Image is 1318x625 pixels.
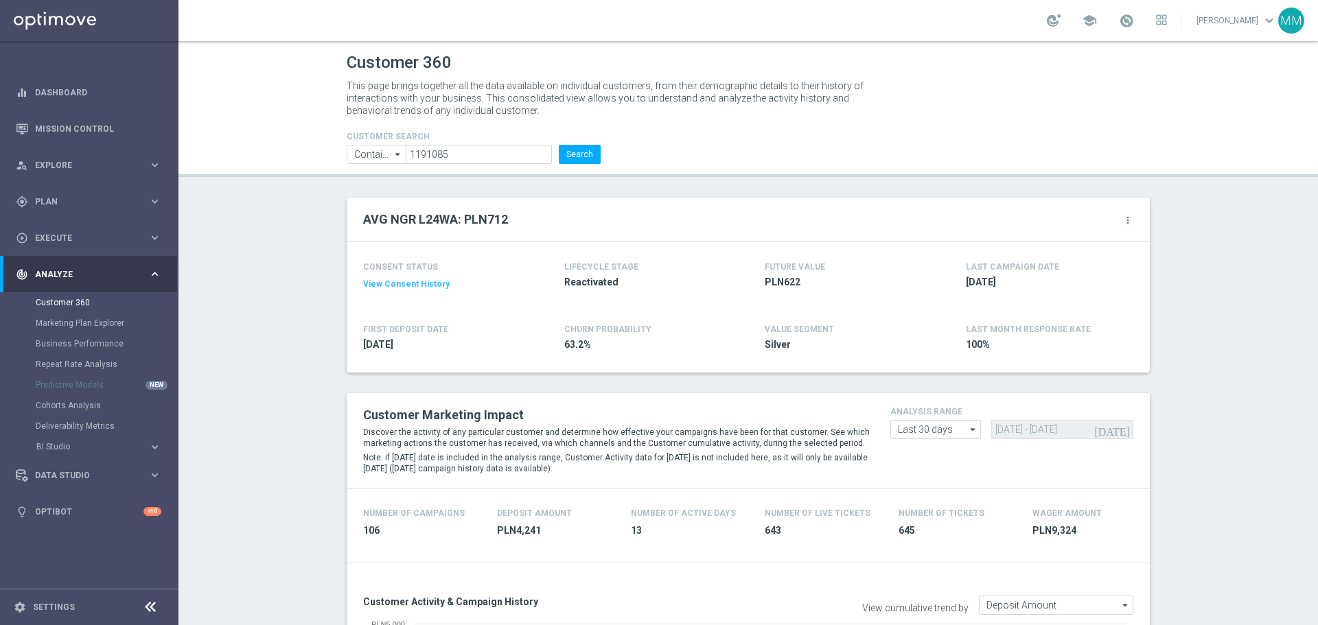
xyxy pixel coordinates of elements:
[406,145,552,164] input: Enter CID, Email, name or phone
[15,470,162,481] div: Data Studio keyboard_arrow_right
[564,338,725,351] span: 63.2%
[564,276,725,289] span: Reactivated
[148,268,161,281] i: keyboard_arrow_right
[15,506,162,517] button: lightbulb Optibot +10
[363,508,465,518] h4: Number of Campaigns
[363,524,481,537] span: 106
[363,211,508,228] h2: AVG NGR L24WA: PLN712
[16,493,161,530] div: Optibot
[890,420,981,439] input: analysis range
[36,297,143,308] a: Customer 360
[890,407,1133,416] h4: analysis range
[16,268,28,281] i: track_changes
[35,198,148,206] span: Plan
[36,375,177,395] div: Predictive Models
[765,524,882,537] span: 643
[16,506,28,518] i: lightbulb
[967,421,980,438] i: arrow_drop_down
[36,400,143,411] a: Cohorts Analysis
[36,359,143,370] a: Repeat Rate Analysis
[347,53,1150,73] h1: Customer 360
[363,338,524,351] span: 2019-12-16
[36,395,177,416] div: Cohorts Analysis
[15,196,162,207] div: gps_fixed Plan keyboard_arrow_right
[15,87,162,98] button: equalizer Dashboard
[363,452,870,474] p: Note: if [DATE] date is included in the analysis range, Customer Activity data for [DATE] is not ...
[16,159,148,172] div: Explore
[35,234,148,242] span: Execute
[363,427,870,449] p: Discover the activity of any particular customer and determine how effective your campaigns have ...
[564,325,651,334] span: CHURN PROBABILITY
[765,508,870,518] h4: Number Of Live Tickets
[148,440,161,453] i: keyboard_arrow_right
[1032,524,1150,537] span: PLN9,324
[347,80,875,117] p: This page brings together all the data available on individual customers, from their demographic ...
[564,262,638,272] h4: LIFECYCLE STAGE
[363,279,450,290] button: View Consent History
[148,469,161,482] i: keyboard_arrow_right
[35,493,143,530] a: Optibot
[15,160,162,171] button: person_search Explore keyboard_arrow_right
[1032,508,1102,518] h4: Wager Amount
[36,443,135,451] span: BI Studio
[16,469,148,482] div: Data Studio
[1262,13,1277,28] span: keyboard_arrow_down
[36,421,143,432] a: Deliverability Metrics
[497,524,614,537] span: PLN4,241
[631,508,736,518] h4: Number of Active Days
[765,262,825,272] h4: FUTURE VALUE
[765,338,925,351] span: Silver
[391,145,405,163] i: arrow_drop_down
[35,110,161,147] a: Mission Control
[35,74,161,110] a: Dashboard
[966,338,1126,351] span: 100%
[35,270,148,279] span: Analyze
[36,441,162,452] button: BI Studio keyboard_arrow_right
[16,232,28,244] i: play_circle_outline
[631,524,748,537] span: 13
[15,269,162,280] button: track_changes Analyze keyboard_arrow_right
[146,381,167,390] div: NEW
[36,436,177,457] div: BI Studio
[765,325,834,334] h4: VALUE SEGMENT
[36,292,177,313] div: Customer 360
[899,508,984,518] h4: Number Of Tickets
[363,595,738,608] h3: Customer Activity & Campaign History
[15,233,162,244] button: play_circle_outline Execute keyboard_arrow_right
[559,145,601,164] button: Search
[363,407,870,423] h2: Customer Marketing Impact
[1278,8,1304,34] div: MM
[899,524,1016,537] span: 645
[14,601,26,613] i: settings
[36,338,143,349] a: Business Performance
[862,602,969,614] label: View cumulative trend by
[16,86,28,99] i: equalizer
[347,132,601,141] h4: CUSTOMER SEARCH
[1195,10,1278,31] a: [PERSON_NAME]keyboard_arrow_down
[15,123,162,134] button: Mission Control
[36,318,143,329] a: Marketing Plan Explorer
[1119,596,1133,614] i: arrow_drop_down
[33,603,75,611] a: Settings
[347,145,406,164] input: Contains
[16,74,161,110] div: Dashboard
[143,507,161,516] div: +10
[148,158,161,172] i: keyboard_arrow_right
[148,195,161,208] i: keyboard_arrow_right
[497,508,572,518] h4: Deposit Amount
[16,268,148,281] div: Analyze
[36,416,177,436] div: Deliverability Metrics
[35,471,148,480] span: Data Studio
[35,161,148,169] span: Explore
[16,110,161,147] div: Mission Control
[36,354,177,375] div: Repeat Rate Analysis
[16,196,28,208] i: gps_fixed
[148,231,161,244] i: keyboard_arrow_right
